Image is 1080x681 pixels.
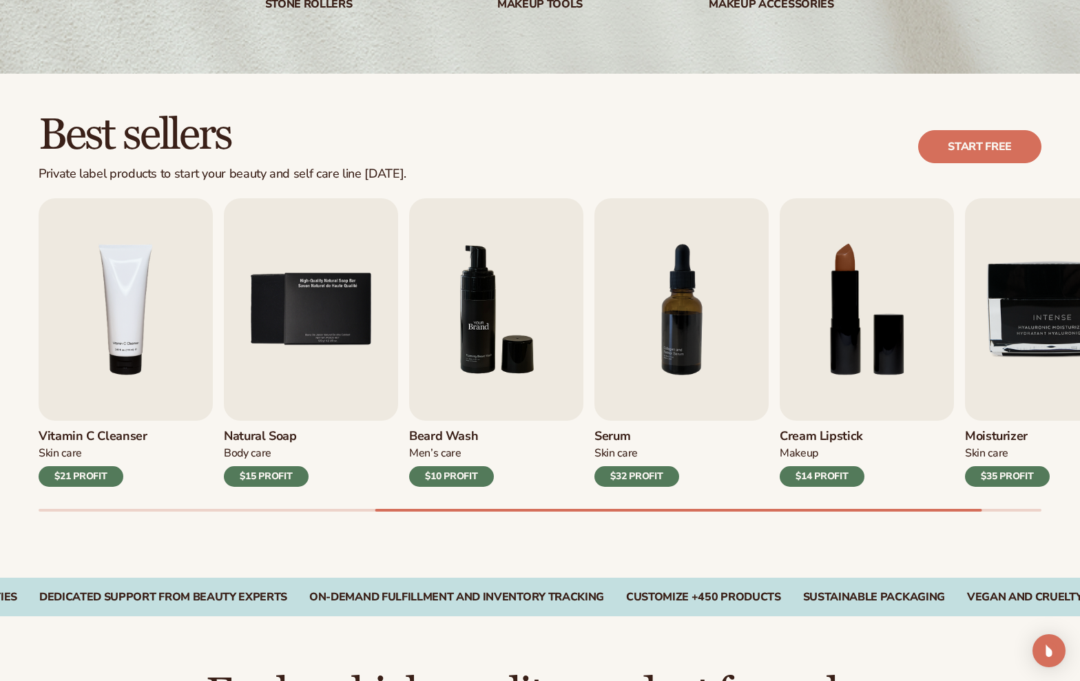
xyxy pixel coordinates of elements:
[224,466,309,487] div: $15 PROFIT
[39,167,406,182] div: Private label products to start your beauty and self care line [DATE].
[224,198,398,487] a: 5 / 9
[409,446,494,461] div: Men’s Care
[39,112,406,158] h2: Best sellers
[965,429,1050,444] h3: Moisturizer
[1032,634,1066,667] div: Open Intercom Messenger
[965,446,1050,461] div: Skin Care
[409,429,494,444] h3: Beard Wash
[780,429,864,444] h3: Cream Lipstick
[224,446,309,461] div: Body Care
[594,429,679,444] h3: Serum
[780,198,954,487] a: 8 / 9
[39,466,123,487] div: $21 PROFIT
[594,466,679,487] div: $32 PROFIT
[39,198,213,487] a: 4 / 9
[918,130,1041,163] a: Start free
[224,429,309,444] h3: Natural Soap
[309,591,604,604] div: On-Demand Fulfillment and Inventory Tracking
[626,591,781,604] div: CUSTOMIZE +450 PRODUCTS
[803,591,945,604] div: SUSTAINABLE PACKAGING
[39,591,287,604] div: Dedicated Support From Beauty Experts
[409,198,583,421] img: Shopify Image 7
[409,198,583,487] a: 6 / 9
[594,198,769,487] a: 7 / 9
[965,466,1050,487] div: $35 PROFIT
[39,429,147,444] h3: Vitamin C Cleanser
[780,466,864,487] div: $14 PROFIT
[39,446,147,461] div: Skin Care
[594,446,679,461] div: Skin Care
[780,446,864,461] div: Makeup
[409,466,494,487] div: $10 PROFIT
